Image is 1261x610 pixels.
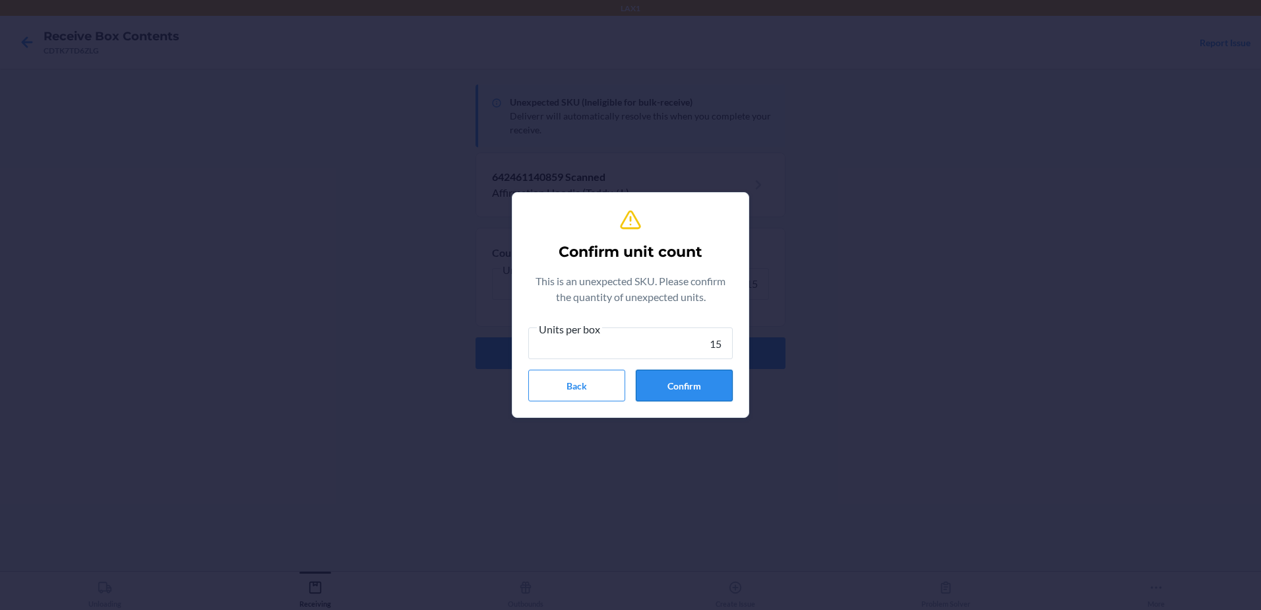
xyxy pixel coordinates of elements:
span: Units per box [537,323,602,336]
input: Units per box [528,327,733,359]
button: Confirm [636,370,733,401]
button: Back [528,370,625,401]
p: This is an unexpected SKU. Please confirm the quantity of unexpected units. [528,273,733,305]
h2: Confirm unit count [559,242,702,263]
